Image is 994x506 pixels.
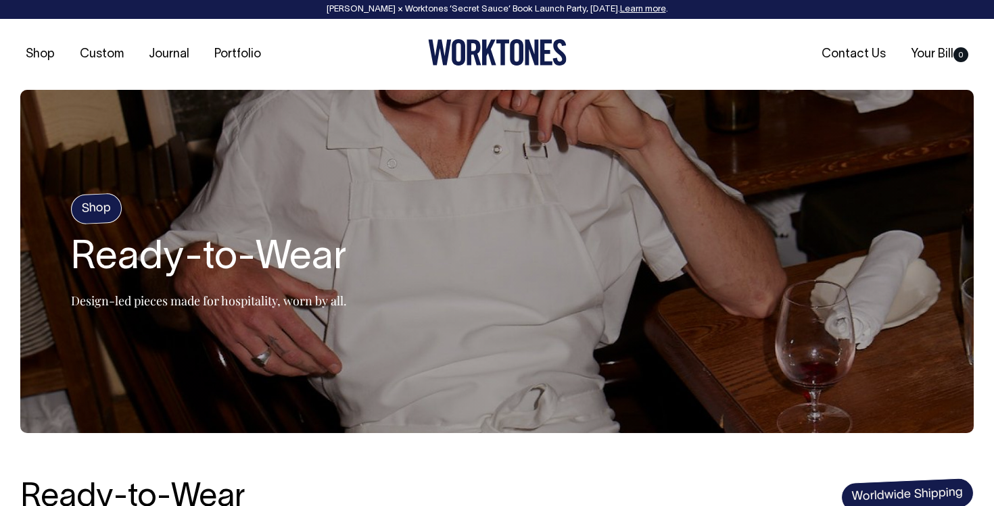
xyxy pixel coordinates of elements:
a: Learn more [620,5,666,14]
h2: Ready-to-Wear [71,237,347,280]
span: 0 [953,47,968,62]
a: Shop [20,43,60,66]
a: Your Bill0 [905,43,974,66]
h4: Shop [70,193,122,225]
a: Portfolio [209,43,266,66]
a: Journal [143,43,195,66]
p: Design-led pieces made for hospitality, worn by all. [71,293,347,309]
a: Contact Us [816,43,891,66]
div: [PERSON_NAME] × Worktones ‘Secret Sauce’ Book Launch Party, [DATE]. . [14,5,980,14]
a: Custom [74,43,129,66]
